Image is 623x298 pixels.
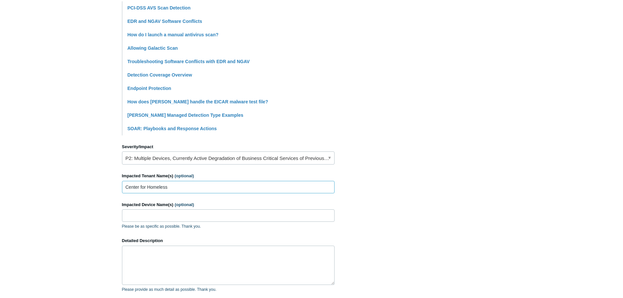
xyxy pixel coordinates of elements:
[122,237,335,244] label: Detailed Description
[128,59,250,64] a: Troubleshooting Software Conflicts with EDR and NGAV
[175,202,194,207] span: (optional)
[122,144,335,150] label: Severity/Impact
[128,5,191,10] a: PCI-DSS AVS Scan Detection
[175,173,194,178] span: (optional)
[128,72,192,78] a: Detection Coverage Overview
[122,173,335,179] label: Impacted Tenant Name(s)
[122,151,335,165] a: P2: Multiple Devices, Currently Active Degradation of Business Critical Services of Previously Wo...
[128,113,243,118] a: [PERSON_NAME] Managed Detection Type Examples
[122,287,335,292] p: Please provide as much detail as possible. Thank you.
[122,202,335,208] label: Impacted Device Name(s)
[128,99,268,104] a: How does [PERSON_NAME] handle the EICAR malware test file?
[122,223,335,229] p: Please be as specific as possible. Thank you.
[128,126,217,131] a: SOAR: Playbooks and Response Actions
[128,45,178,51] a: Allowing Galactic Scan
[128,32,219,37] a: How do I launch a manual antivirus scan?
[128,19,202,24] a: EDR and NGAV Software Conflicts
[128,86,171,91] a: Endpoint Protection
